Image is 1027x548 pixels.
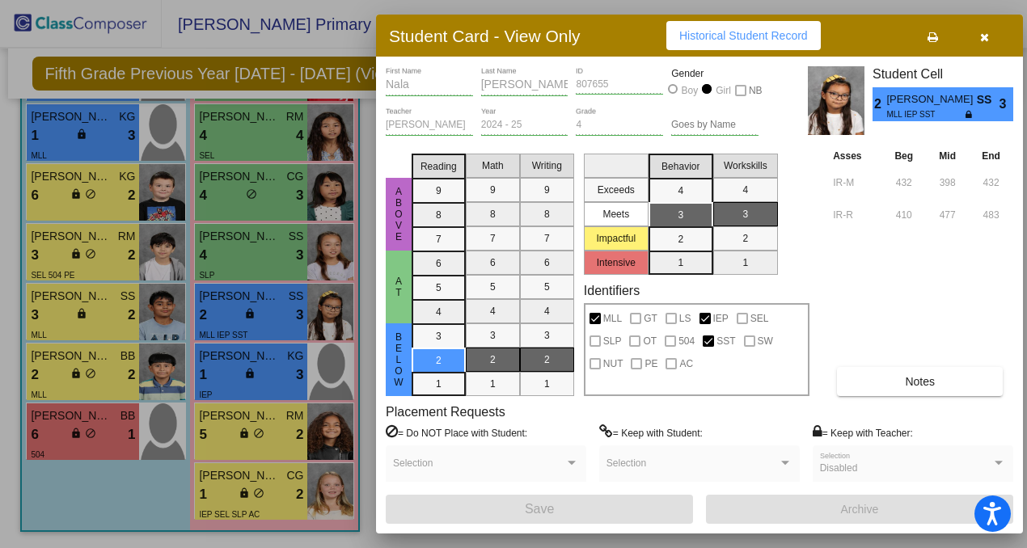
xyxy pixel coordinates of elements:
[391,276,406,298] span: At
[584,283,640,298] label: Identifiers
[678,331,695,351] span: 504
[391,331,406,388] span: Below
[644,309,657,328] span: GT
[750,309,769,328] span: SEL
[603,354,623,373] span: NUT
[837,367,1003,396] button: Notes
[679,354,693,373] span: AC
[525,502,554,516] span: Save
[389,26,581,46] h3: Student Card - View Only
[833,171,877,195] input: assessment
[679,29,808,42] span: Historical Student Record
[758,331,773,351] span: SW
[645,354,657,373] span: PE
[576,79,663,91] input: Enter ID
[603,331,622,351] span: SLP
[599,424,703,441] label: = Keep with Student:
[926,147,969,165] th: Mid
[576,120,663,131] input: grade
[829,147,881,165] th: Asses
[833,203,877,227] input: assessment
[671,66,759,81] mat-label: Gender
[873,66,1013,82] h3: Student Cell
[749,81,763,100] span: NB
[386,404,505,419] label: Placement Requests
[716,331,735,351] span: SST
[603,309,622,328] span: MLL
[706,495,1013,524] button: Archive
[481,120,568,131] input: year
[977,91,1000,108] span: SS
[873,95,886,114] span: 2
[715,83,731,98] div: Girl
[969,147,1013,165] th: End
[666,21,821,50] button: Historical Student Record
[881,147,926,165] th: Beg
[679,309,691,328] span: LS
[886,108,965,120] span: MLL IEP SST
[905,375,935,388] span: Notes
[386,120,473,131] input: teacher
[671,120,759,131] input: goes by name
[643,331,657,351] span: OT
[386,424,527,441] label: = Do NOT Place with Student:
[886,91,976,108] span: [PERSON_NAME]
[813,424,913,441] label: = Keep with Teacher:
[391,186,406,242] span: Above
[820,462,858,474] span: Disabled
[1000,95,1013,114] span: 3
[841,503,879,516] span: Archive
[386,495,693,524] button: Save
[681,83,699,98] div: Boy
[713,309,729,328] span: IEP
